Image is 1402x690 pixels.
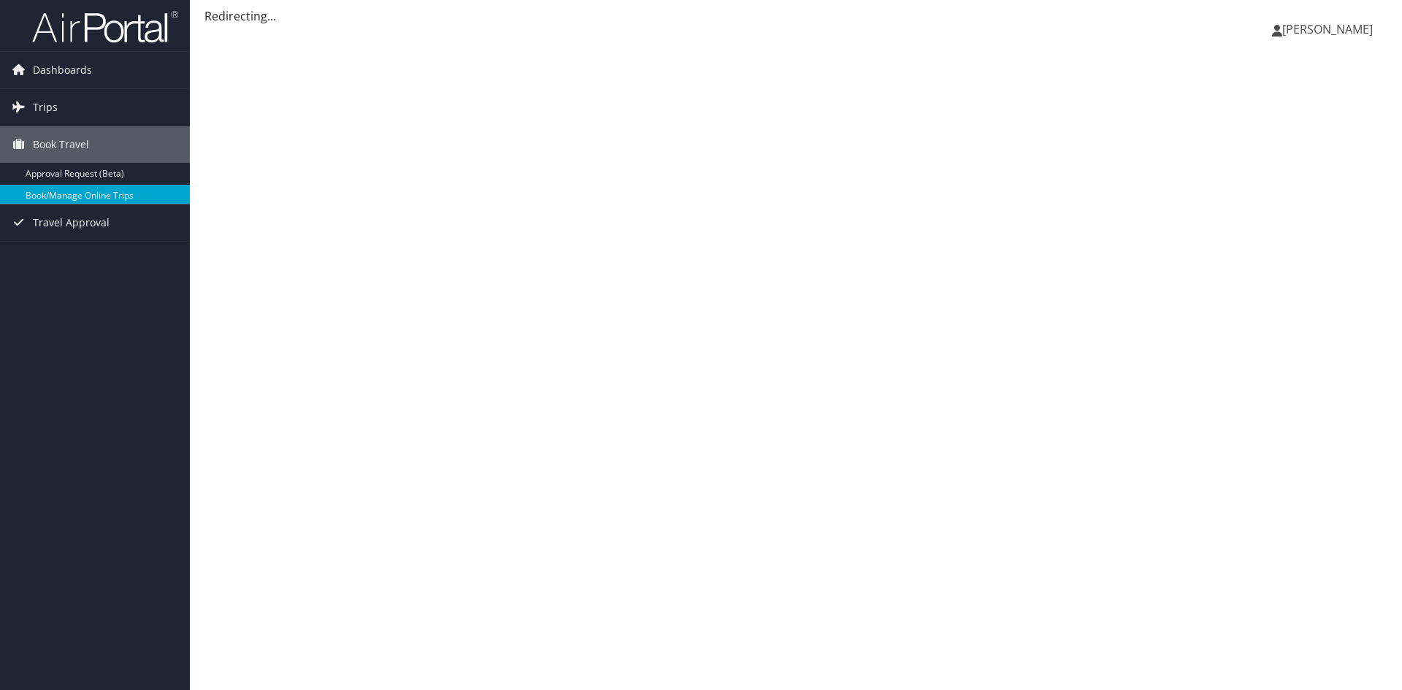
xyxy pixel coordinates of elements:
[204,7,1387,25] div: Redirecting...
[33,204,110,241] span: Travel Approval
[1272,7,1387,51] a: [PERSON_NAME]
[33,89,58,126] span: Trips
[33,126,89,163] span: Book Travel
[33,52,92,88] span: Dashboards
[1282,21,1373,37] span: [PERSON_NAME]
[32,9,178,44] img: airportal-logo.png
